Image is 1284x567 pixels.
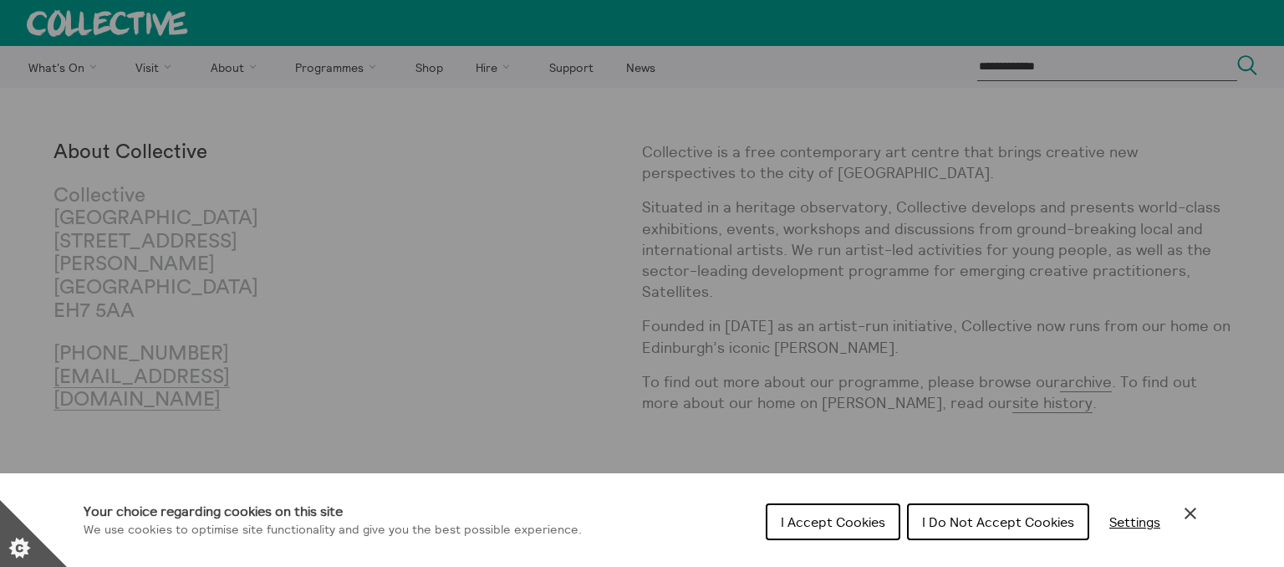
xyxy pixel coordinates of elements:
h1: Your choice regarding cookies on this site [84,501,582,521]
span: Settings [1109,513,1160,530]
p: We use cookies to optimise site functionality and give you the best possible experience. [84,521,582,539]
button: I Accept Cookies [766,503,900,540]
button: Close Cookie Control [1180,503,1200,524]
button: I Do Not Accept Cookies [907,503,1089,540]
button: Settings [1096,505,1174,539]
span: I Do Not Accept Cookies [922,513,1074,530]
span: I Accept Cookies [781,513,885,530]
